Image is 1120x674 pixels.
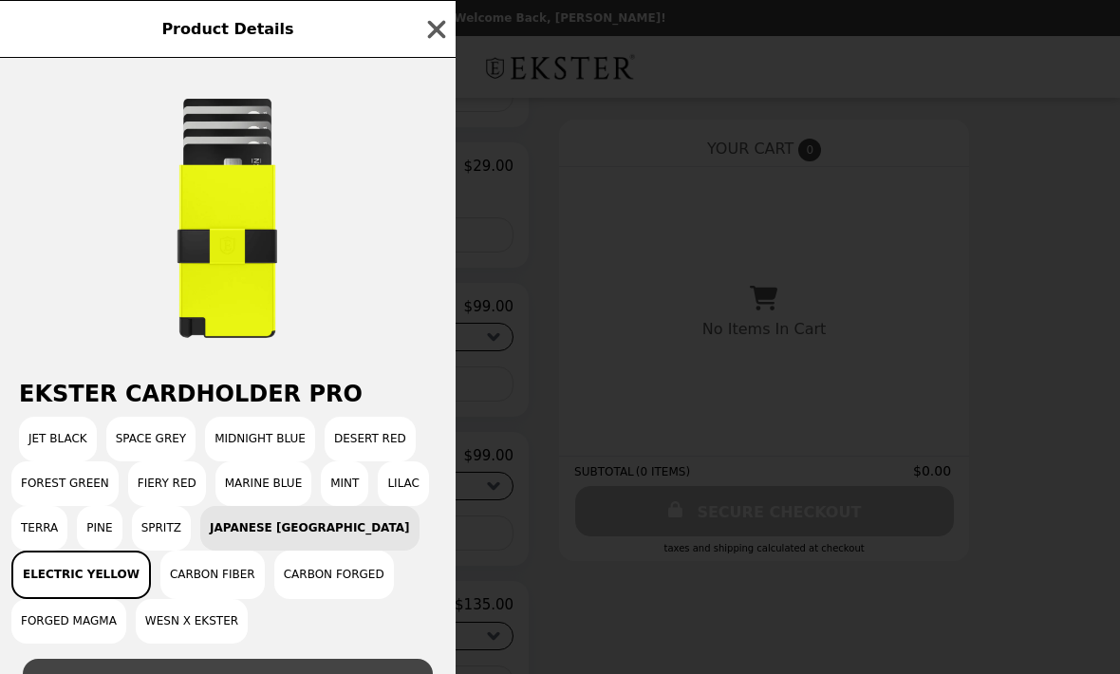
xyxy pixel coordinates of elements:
[132,506,191,551] button: Spritz
[19,417,97,461] button: Jet Black
[85,77,370,362] img: Electric Yellow
[325,417,416,461] button: Desert Red
[274,551,394,599] button: Carbon Forged
[11,599,126,644] button: Forged Magma
[205,417,315,461] button: Midnight Blue
[128,461,206,506] button: Fiery Red
[106,417,196,461] button: Space Grey
[136,599,248,644] button: Wesn x Ekster
[378,461,429,506] button: Lilac
[215,461,312,506] button: Marine Blue
[321,461,368,506] button: Mint
[77,506,121,551] button: Pine
[11,506,67,551] button: Terra
[11,551,151,599] button: Electric Yellow
[11,461,119,506] button: Forest Green
[161,20,293,38] span: Product Details
[160,551,265,599] button: Carbon Fiber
